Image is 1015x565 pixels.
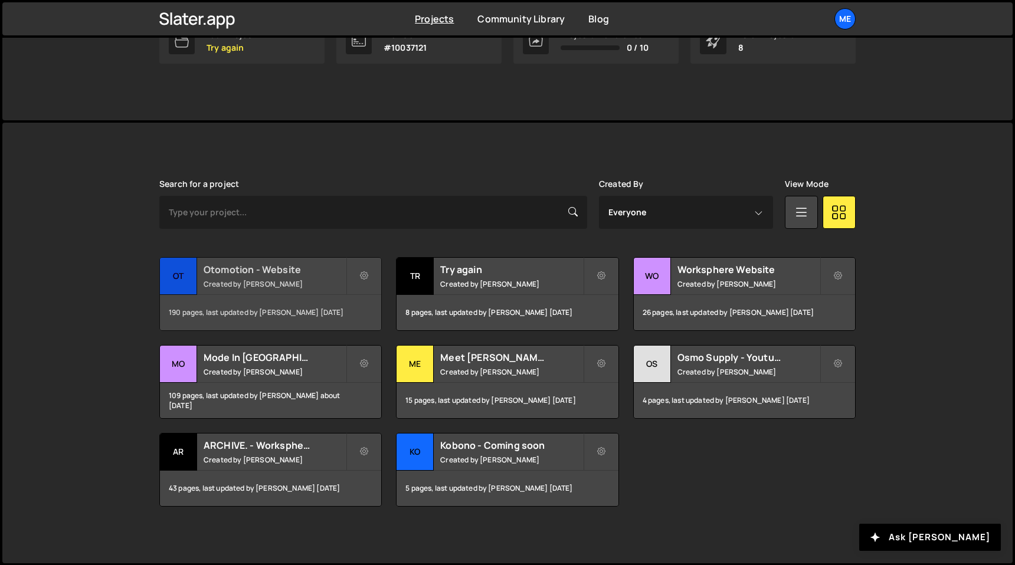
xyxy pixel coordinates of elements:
h2: Osmo Supply - Youtube [677,351,820,364]
div: Os [634,346,671,383]
a: Os Osmo Supply - Youtube Created by [PERSON_NAME] 4 pages, last updated by [PERSON_NAME] [DATE] [633,345,856,419]
a: Ko Kobono - Coming soon Created by [PERSON_NAME] 5 pages, last updated by [PERSON_NAME] [DATE] [396,433,618,507]
div: Last Project [207,30,256,40]
h2: Kobono - Coming soon [440,439,582,452]
a: Community Library [477,12,565,25]
h2: Try again [440,263,582,276]
small: Created by [PERSON_NAME] [204,279,346,289]
a: Me [834,8,856,29]
h2: Worksphere Website [677,263,820,276]
div: 8 pages, last updated by [PERSON_NAME] [DATE] [397,295,618,330]
a: Tr Try again Created by [PERSON_NAME] 8 pages, last updated by [PERSON_NAME] [DATE] [396,257,618,331]
a: AR ARCHIVE. - Worksphere Created by [PERSON_NAME] 43 pages, last updated by [PERSON_NAME] [DATE] [159,433,382,507]
button: Ask [PERSON_NAME] [859,524,1001,551]
small: Created by [PERSON_NAME] [440,367,582,377]
div: AR [160,433,197,471]
div: 15 pages, last updated by [PERSON_NAME] [DATE] [397,383,618,418]
p: #10037121 [384,43,427,52]
div: Wo [634,258,671,295]
a: Wo Worksphere Website Created by [PERSON_NAME] 26 pages, last updated by [PERSON_NAME] [DATE] [633,257,856,331]
a: Blog [588,12,609,25]
div: Me [397,346,434,383]
small: Created by [PERSON_NAME] [204,455,346,465]
a: Me Meet [PERSON_NAME]™ Created by [PERSON_NAME] 15 pages, last updated by [PERSON_NAME] [DATE] [396,345,618,419]
h2: Mode In [GEOGRAPHIC_DATA] [204,351,346,364]
small: Created by [PERSON_NAME] [440,455,582,465]
div: Projects Transferred [561,30,649,40]
label: View Mode [785,179,829,189]
a: Mo Mode In [GEOGRAPHIC_DATA] Created by [PERSON_NAME] 109 pages, last updated by [PERSON_NAME] ab... [159,345,382,419]
div: 4 pages, last updated by [PERSON_NAME] [DATE] [634,383,855,418]
div: Tr [397,258,434,295]
p: Try again [207,43,256,52]
h2: Meet [PERSON_NAME]™ [440,351,582,364]
h2: Otomotion - Website [204,263,346,276]
div: 5 pages, last updated by [PERSON_NAME] [DATE] [397,471,618,506]
div: 26 pages, last updated by [PERSON_NAME] [DATE] [634,295,855,330]
div: Ot [160,258,197,295]
a: Last Project Try again [159,19,325,64]
div: Mo [160,346,197,383]
small: Created by [PERSON_NAME] [440,279,582,289]
div: Ko [397,433,434,471]
div: 190 pages, last updated by [PERSON_NAME] [DATE] [160,295,381,330]
p: 8 [738,43,795,52]
label: Created By [599,179,644,189]
h2: ARCHIVE. - Worksphere [204,439,346,452]
small: Created by [PERSON_NAME] [677,279,820,289]
div: 109 pages, last updated by [PERSON_NAME] about [DATE] [160,383,381,418]
a: Projects [415,12,454,25]
div: Total Projects [738,30,795,40]
span: 0 / 10 [627,43,649,52]
div: Member ID [384,30,427,40]
div: 43 pages, last updated by [PERSON_NAME] [DATE] [160,471,381,506]
small: Created by [PERSON_NAME] [677,367,820,377]
input: Type your project... [159,196,587,229]
label: Search for a project [159,179,239,189]
a: Ot Otomotion - Website Created by [PERSON_NAME] 190 pages, last updated by [PERSON_NAME] [DATE] [159,257,382,331]
small: Created by [PERSON_NAME] [204,367,346,377]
